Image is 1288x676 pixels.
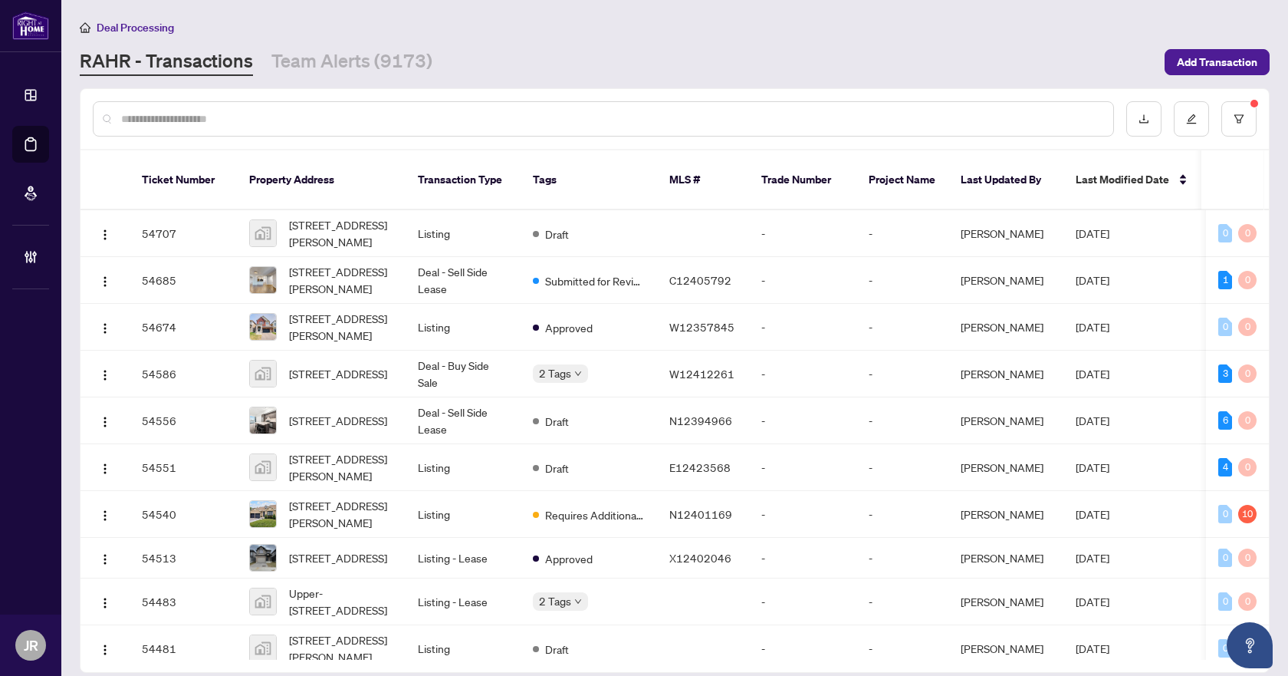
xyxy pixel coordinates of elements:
[1238,271,1257,289] div: 0
[1218,318,1232,336] div: 0
[80,22,90,33] span: home
[130,304,237,351] td: 54674
[250,635,276,661] img: thumbnail-img
[250,454,276,480] img: thumbnail-img
[1234,114,1244,124] span: filter
[93,408,117,433] button: Logo
[99,463,111,475] img: Logo
[574,370,582,378] span: down
[1076,460,1109,474] span: [DATE]
[1076,171,1169,188] span: Last Modified Date
[130,579,237,625] td: 54483
[250,361,276,387] img: thumbnail-img
[1177,50,1257,74] span: Add Transaction
[130,491,237,538] td: 54540
[250,407,276,434] img: thumbnail-img
[1238,458,1257,476] div: 0
[99,597,111,609] img: Logo
[1076,273,1109,287] span: [DATE]
[1174,101,1209,137] button: edit
[406,257,521,304] td: Deal - Sell Side Lease
[545,319,593,336] span: Approved
[545,413,569,430] span: Draft
[1238,592,1257,611] div: 0
[669,320,734,334] span: W12357845
[749,257,856,304] td: -
[669,460,731,474] span: E12423568
[1218,592,1232,611] div: 0
[1238,411,1257,430] div: 0
[1076,551,1109,565] span: [DATE]
[856,257,948,304] td: -
[545,272,645,289] span: Submitted for Review
[289,450,393,484] span: [STREET_ADDRESS][PERSON_NAME]
[948,444,1063,491] td: [PERSON_NAME]
[130,625,237,672] td: 54481
[93,361,117,386] button: Logo
[237,150,406,210] th: Property Address
[97,21,174,35] span: Deal Processing
[289,263,393,297] span: [STREET_ADDRESS][PERSON_NAME]
[856,304,948,351] td: -
[289,310,393,344] span: [STREET_ADDRESS][PERSON_NAME]
[749,210,856,257] td: -
[289,497,393,531] span: [STREET_ADDRESS][PERSON_NAME]
[948,397,1063,444] td: [PERSON_NAME]
[948,491,1063,538] td: [PERSON_NAME]
[948,257,1063,304] td: [PERSON_NAME]
[1221,101,1257,137] button: filter
[1218,505,1232,523] div: 0
[1238,224,1257,242] div: 0
[250,314,276,340] img: thumbnail-img
[749,491,856,538] td: -
[289,585,393,618] span: Upper-[STREET_ADDRESS]
[856,150,948,210] th: Project Name
[749,538,856,579] td: -
[1186,114,1197,124] span: edit
[250,220,276,246] img: thumbnail-img
[12,12,49,40] img: logo
[948,625,1063,672] td: [PERSON_NAME]
[99,644,111,656] img: Logo
[749,579,856,625] td: -
[948,538,1063,579] td: [PERSON_NAME]
[406,210,521,257] td: Listing
[1063,150,1201,210] th: Last Modified Date
[1126,101,1161,137] button: download
[99,322,111,335] img: Logo
[657,150,749,210] th: MLS #
[545,460,569,476] span: Draft
[749,625,856,672] td: -
[1218,411,1232,430] div: 6
[130,538,237,579] td: 54513
[856,210,948,257] td: -
[574,598,582,605] span: down
[1076,226,1109,240] span: [DATE]
[406,397,521,444] td: Deal - Sell Side Lease
[24,635,38,656] span: JR
[93,315,117,339] button: Logo
[99,229,111,241] img: Logo
[1218,639,1232,658] div: 0
[99,553,111,566] img: Logo
[1218,271,1232,289] div: 1
[669,551,731,565] span: X12402046
[1218,458,1232,476] div: 4
[289,549,387,566] span: [STREET_ADDRESS]
[948,210,1063,257] td: [PERSON_NAME]
[250,267,276,293] img: thumbnail-img
[1238,549,1257,567] div: 0
[99,369,111,381] img: Logo
[856,351,948,397] td: -
[93,636,117,661] button: Logo
[948,351,1063,397] td: [PERSON_NAME]
[856,397,948,444] td: -
[406,625,521,672] td: Listing
[406,579,521,625] td: Listing - Lease
[1138,114,1149,124] span: download
[749,444,856,491] td: -
[1218,364,1232,383] div: 3
[669,367,734,381] span: W12412261
[749,351,856,397] td: -
[1076,320,1109,334] span: [DATE]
